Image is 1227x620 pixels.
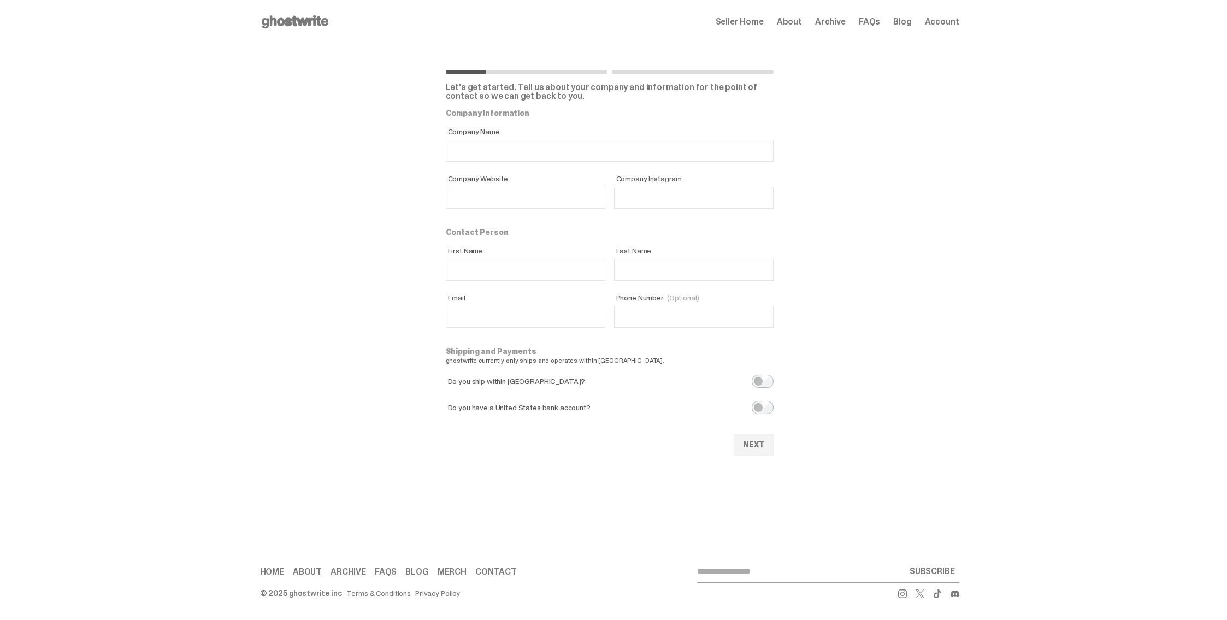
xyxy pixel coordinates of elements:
[475,568,517,576] a: Contact
[346,589,411,597] a: Terms & Conditions
[734,434,773,456] button: NEXT
[616,247,774,255] span: Last Name
[446,187,605,209] input: Company Website
[616,175,774,182] span: Company Instagram
[616,294,774,302] span: Phone Number
[614,259,774,281] input: Last Name
[448,175,605,182] span: Company Website
[777,17,802,26] a: About
[448,377,586,385] span: Do you ship within [GEOGRAPHIC_DATA]?
[260,568,284,576] a: Home
[859,17,880,26] a: FAQs
[446,347,774,355] h3: Shipping and Payments
[815,17,846,26] a: Archive
[405,568,428,576] a: Blog
[446,306,605,328] input: Email
[448,128,774,135] span: Company Name
[448,247,605,255] span: First Name
[446,83,774,101] p: Let's get started. Tell us about your company and information for the point of contact so we can ...
[614,306,774,328] input: Phone Number(Optional)
[448,404,591,411] span: Do you have a United States bank account?
[415,589,460,597] a: Privacy Policy
[375,568,397,576] a: FAQs
[893,17,911,26] a: Blog
[331,568,366,576] a: Archive
[293,568,322,576] a: About
[448,294,605,302] span: Email
[446,259,605,281] input: First Name
[446,109,774,117] h3: Company Information
[752,375,774,388] input: Do you ship within [GEOGRAPHIC_DATA]?
[446,357,774,364] p: ghostwrite currently only ships and operates within [GEOGRAPHIC_DATA].
[905,560,959,582] button: SUBSCRIBE
[925,17,959,26] a: Account
[446,228,774,236] h3: Contact Person
[752,401,774,414] input: Do you have a United States bank account?
[614,187,774,209] input: Company Instagram
[446,140,774,162] input: Company Name
[260,589,342,597] div: © 2025 ghostwrite inc
[667,294,699,302] span: (Optional)
[716,17,764,26] a: Seller Home
[438,568,467,576] a: Merch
